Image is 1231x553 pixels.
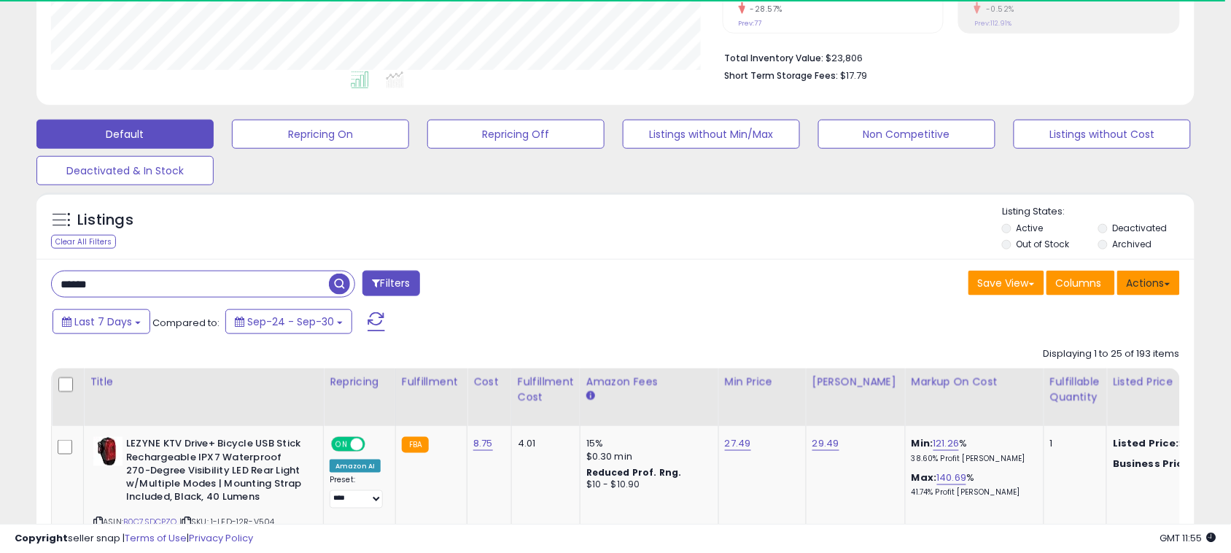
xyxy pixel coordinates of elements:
[1002,205,1195,219] p: Listing States:
[90,374,317,390] div: Title
[812,374,899,390] div: [PERSON_NAME]
[1113,222,1168,234] label: Deactivated
[1113,457,1193,471] b: Business Price:
[912,374,1038,390] div: Markup on Cost
[362,271,419,296] button: Filters
[36,120,214,149] button: Default
[912,436,933,450] b: Min:
[473,436,493,451] a: 8.75
[518,374,574,405] div: Fulfillment Cost
[586,479,707,492] div: $10 - $10.90
[1160,531,1216,545] span: 2025-10-8 11:55 GMT
[1050,374,1100,405] div: Fulfillable Quantity
[623,120,800,149] button: Listings without Min/Max
[1056,276,1102,290] span: Columns
[933,436,960,451] a: 121.26
[15,531,68,545] strong: Copyright
[968,271,1044,295] button: Save View
[912,471,937,484] b: Max:
[937,471,967,485] a: 140.69
[152,316,220,330] span: Compared to:
[518,437,569,450] div: 4.01
[586,450,707,463] div: $0.30 min
[725,52,824,64] b: Total Inventory Value:
[981,4,1014,15] small: -0.52%
[247,314,334,329] span: Sep-24 - Sep-30
[974,19,1011,28] small: Prev: 112.91%
[473,374,505,390] div: Cost
[189,531,253,545] a: Privacy Policy
[1044,347,1180,361] div: Displaying 1 to 25 of 193 items
[402,437,429,453] small: FBA
[739,19,762,28] small: Prev: 77
[586,390,595,403] small: Amazon Fees.
[123,517,177,529] a: B0C7SDCPZQ
[93,437,123,466] img: 41m-bfFQPvL._SL40_.jpg
[586,437,707,450] div: 15%
[912,488,1033,498] p: 41.74% Profit [PERSON_NAME]
[745,4,783,15] small: -28.57%
[912,471,1033,498] div: %
[225,309,352,334] button: Sep-24 - Sep-30
[363,438,387,451] span: OFF
[77,210,133,231] h5: Listings
[232,120,409,149] button: Repricing On
[725,48,1170,66] li: $23,806
[725,374,800,390] div: Min Price
[912,437,1033,464] div: %
[15,532,253,546] div: seller snap | |
[586,374,712,390] div: Amazon Fees
[51,235,116,249] div: Clear All Filters
[126,437,303,508] b: LEZYNE KTV Drive+ Bicycle USB Stick Rechargeable IPX7 Waterproof 270-Degree Visibility LED Rear L...
[125,531,187,545] a: Terms of Use
[179,517,275,528] span: | SKU: 1-LED-12R-V504
[402,374,461,390] div: Fulfillment
[74,314,132,329] span: Last 7 Days
[1113,436,1179,450] b: Listed Price:
[1046,271,1115,295] button: Columns
[1050,437,1095,450] div: 1
[53,309,150,334] button: Last 7 Days
[812,436,839,451] a: 29.49
[1017,222,1044,234] label: Active
[841,69,868,82] span: $17.79
[1117,271,1180,295] button: Actions
[36,156,214,185] button: Deactivated & In Stock
[330,460,381,473] div: Amazon AI
[1017,238,1070,250] label: Out of Stock
[330,374,389,390] div: Repricing
[1113,238,1152,250] label: Archived
[818,120,995,149] button: Non Competitive
[905,368,1044,426] th: The percentage added to the cost of goods (COGS) that forms the calculator for Min & Max prices.
[725,69,839,82] b: Short Term Storage Fees:
[586,466,682,479] b: Reduced Prof. Rng.
[725,436,751,451] a: 27.49
[912,454,1033,464] p: 38.60% Profit [PERSON_NAME]
[330,476,384,508] div: Preset:
[1014,120,1191,149] button: Listings without Cost
[333,438,351,451] span: ON
[427,120,605,149] button: Repricing Off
